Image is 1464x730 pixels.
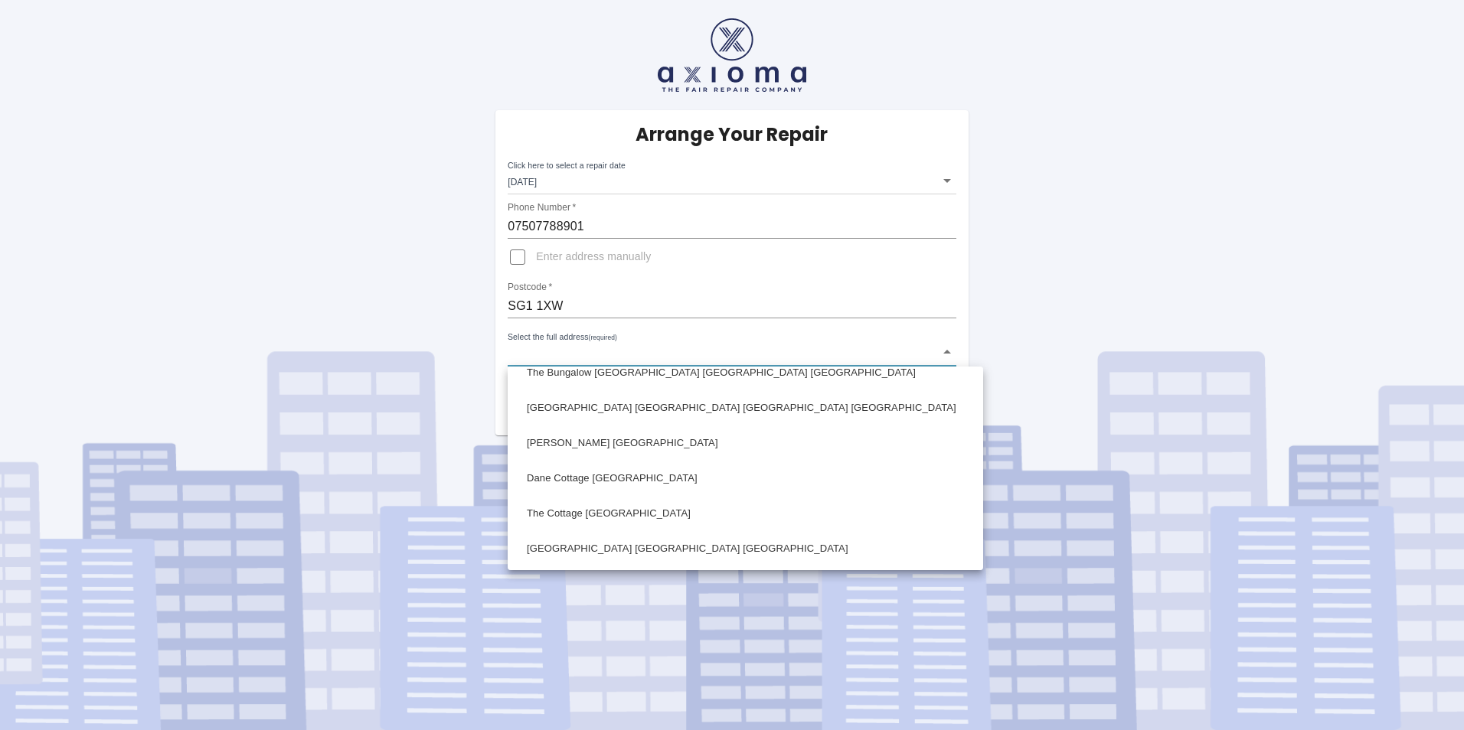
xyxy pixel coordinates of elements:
[511,461,979,496] li: Dane Cottage [GEOGRAPHIC_DATA]
[511,425,979,461] li: [PERSON_NAME] [GEOGRAPHIC_DATA]
[511,531,979,566] li: [GEOGRAPHIC_DATA] [GEOGRAPHIC_DATA] [GEOGRAPHIC_DATA]
[511,355,979,390] li: The Bungalow [GEOGRAPHIC_DATA] [GEOGRAPHIC_DATA] [GEOGRAPHIC_DATA]
[511,390,979,425] li: [GEOGRAPHIC_DATA] [GEOGRAPHIC_DATA] [GEOGRAPHIC_DATA] [GEOGRAPHIC_DATA]
[511,496,979,531] li: The Cottage [GEOGRAPHIC_DATA]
